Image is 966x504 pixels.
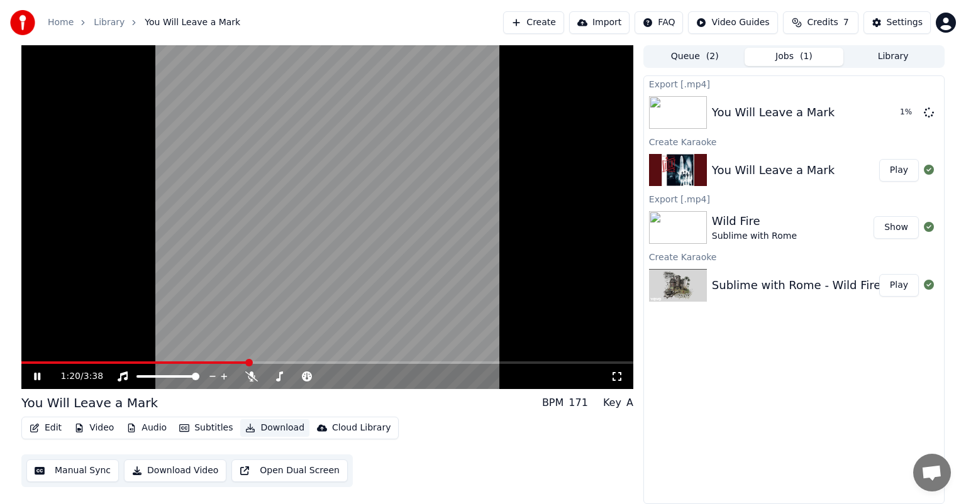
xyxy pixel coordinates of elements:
div: 171 [569,395,588,410]
a: Library [94,16,125,29]
button: FAQ [635,11,683,34]
nav: breadcrumb [48,16,240,29]
button: Play [879,159,919,182]
div: / [61,370,91,383]
div: 1 % [900,107,919,118]
div: Create Karaoke [644,249,944,264]
button: Create [503,11,564,34]
button: Import [569,11,630,34]
span: 1:20 [61,370,80,383]
div: Export [.mp4] [644,191,944,206]
button: Jobs [745,48,844,66]
div: Wild Fire [712,212,797,230]
button: Audio [121,419,172,437]
button: Show [874,216,919,239]
div: Sublime with Rome [712,230,797,243]
span: 3:38 [84,370,103,383]
button: Library [843,48,943,66]
div: A [626,395,633,410]
button: Subtitles [174,419,238,437]
div: You Will Leave a Mark [712,162,835,179]
div: Cloud Library [332,422,391,434]
span: You Will Leave a Mark [145,16,240,29]
button: Open Dual Screen [231,459,348,482]
a: Home [48,16,74,29]
img: youka [10,10,35,35]
button: Video [69,419,119,437]
div: Settings [887,16,923,29]
div: Key [603,395,621,410]
button: Manual Sync [26,459,119,482]
span: ( 1 ) [800,50,813,63]
button: Play [879,274,919,297]
button: Download [240,419,309,437]
div: Open chat [913,454,951,491]
button: Queue [645,48,745,66]
button: Edit [25,419,67,437]
button: Download Video [124,459,226,482]
button: Credits7 [783,11,858,34]
span: 7 [843,16,849,29]
span: Credits [807,16,838,29]
div: You Will Leave a Mark [21,394,158,412]
span: ( 2 ) [706,50,719,63]
div: Export [.mp4] [644,76,944,91]
button: Settings [863,11,931,34]
div: Sublime with Rome - Wild Fire [712,277,880,294]
div: Create Karaoke [644,134,944,149]
div: You Will Leave a Mark [712,104,835,121]
button: Video Guides [688,11,777,34]
div: BPM [542,395,563,410]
